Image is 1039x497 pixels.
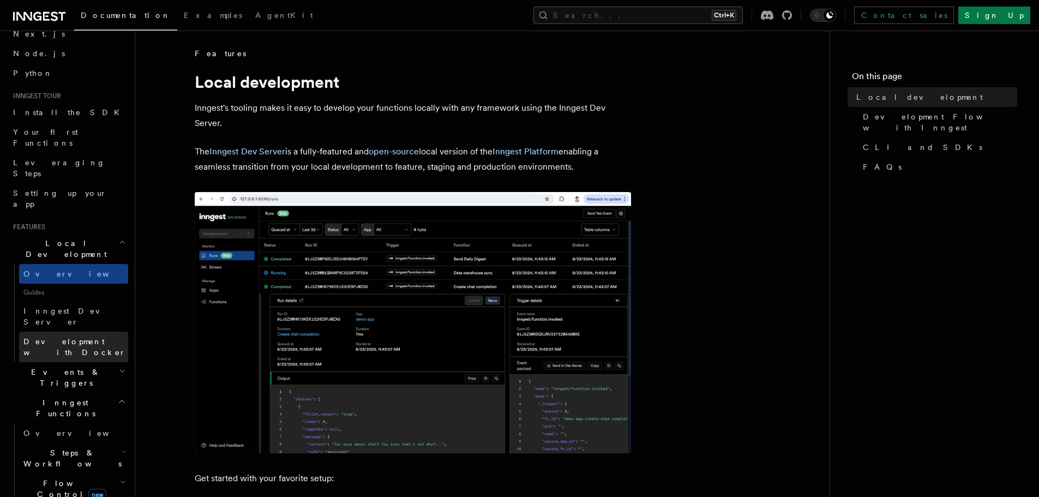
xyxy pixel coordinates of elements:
[209,146,285,157] a: Inngest Dev Server
[9,103,128,122] a: Install the SDK
[9,183,128,214] a: Setting up your app
[9,24,128,44] a: Next.js
[863,142,982,153] span: CLI and SDKs
[9,264,128,362] div: Local Development
[13,49,65,58] span: Node.js
[249,3,320,29] a: AgentKit
[863,111,1017,133] span: Development Flow with Inngest
[533,7,743,24] button: Search...Ctrl+K
[9,233,128,264] button: Local Development
[858,137,1017,157] a: CLI and SDKs
[74,3,177,31] a: Documentation
[195,72,631,92] h1: Local development
[195,471,631,486] p: Get started with your favorite setup:
[19,423,128,443] a: Overview
[852,87,1017,107] a: Local development
[858,107,1017,137] a: Development Flow with Inngest
[9,238,119,260] span: Local Development
[13,108,126,117] span: Install the SDK
[9,153,128,183] a: Leveraging Steps
[852,70,1017,87] h4: On this page
[810,9,836,22] button: Toggle dark mode
[863,161,902,172] span: FAQs
[9,122,128,153] a: Your first Functions
[9,44,128,63] a: Node.js
[9,367,119,388] span: Events & Triggers
[81,11,171,20] span: Documentation
[195,100,631,131] p: Inngest's tooling makes it easy to develop your functions locally with any framework using the In...
[19,443,128,474] button: Steps & Workflows
[9,223,45,231] span: Features
[856,92,983,103] span: Local development
[23,337,126,357] span: Development with Docker
[19,332,128,362] a: Development with Docker
[9,362,128,393] button: Events & Triggers
[369,146,419,157] a: open-source
[23,429,136,438] span: Overview
[9,63,128,83] a: Python
[958,7,1030,24] a: Sign Up
[493,146,558,157] a: Inngest Platform
[19,284,128,301] span: Guides
[13,69,53,77] span: Python
[19,264,128,284] a: Overview
[858,157,1017,177] a: FAQs
[195,48,246,59] span: Features
[195,192,631,453] img: The Inngest Dev Server on the Functions page
[23,270,136,278] span: Overview
[13,189,107,208] span: Setting up your app
[13,158,105,178] span: Leveraging Steps
[19,447,122,469] span: Steps & Workflows
[23,307,117,326] span: Inngest Dev Server
[9,92,61,100] span: Inngest tour
[195,144,631,175] p: The is a fully-featured and local version of the enabling a seamless transition from your local d...
[255,11,313,20] span: AgentKit
[184,11,242,20] span: Examples
[13,128,78,147] span: Your first Functions
[9,393,128,423] button: Inngest Functions
[19,301,128,332] a: Inngest Dev Server
[712,10,736,21] kbd: Ctrl+K
[13,29,65,38] span: Next.js
[854,7,954,24] a: Contact sales
[9,397,118,419] span: Inngest Functions
[177,3,249,29] a: Examples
